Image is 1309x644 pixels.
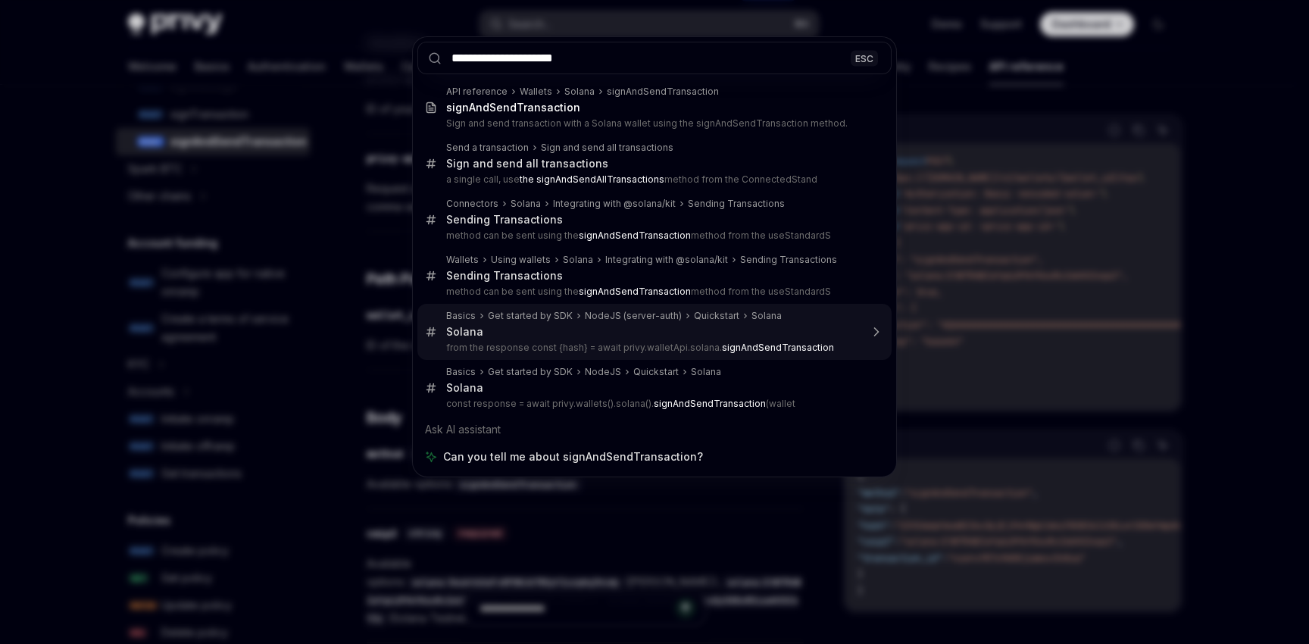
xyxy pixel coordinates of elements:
b: signAndSendTransaction [654,398,766,409]
div: Quickstart [694,310,739,322]
div: Solana [563,254,593,266]
b: signAndSendTransaction [579,230,691,241]
div: Sign and send all transactions [541,142,673,154]
div: Solana [751,310,782,322]
div: Integrating with @solana/kit [553,198,676,210]
div: NodeJS (server-auth) [585,310,682,322]
div: Send a transaction [446,142,529,154]
div: ESC [851,50,878,66]
p: const response = await privy.wallets().solana(). (wallet [446,398,860,410]
b: the signAndSendAllTransactions [520,174,664,185]
div: Integrating with @solana/kit [605,254,728,266]
div: Solana [446,325,483,339]
div: NodeJS [585,366,621,378]
div: Basics [446,310,476,322]
p: method can be sent using the method from the useStandardS [446,230,860,242]
div: Solana [691,366,721,378]
b: signAndSendTransaction [446,101,580,114]
div: Ask AI assistant [417,416,892,443]
div: Sending Transactions [740,254,837,266]
div: Connectors [446,198,498,210]
p: method can be sent using the method from the useStandardS [446,286,860,298]
div: Solana [446,381,483,395]
div: Get started by SDK [488,310,573,322]
p: Sign and send transaction with a Solana wallet using the signAndSendTransaction method. [446,117,860,130]
div: Basics [446,366,476,378]
div: signAndSendTransaction [607,86,719,98]
div: Quickstart [633,366,679,378]
div: Sending Transactions [688,198,785,210]
p: a single call, use method from the ConnectedStand [446,174,860,186]
b: signAndSendTransaction [722,342,834,353]
div: API reference [446,86,508,98]
div: Sending Transactions [446,213,563,227]
div: Using wallets [491,254,551,266]
span: Can you tell me about signAndSendTransaction? [443,449,703,464]
div: Solana [564,86,595,98]
b: signAndSendTransaction [579,286,691,297]
div: Get started by SDK [488,366,573,378]
div: Wallets [446,254,479,266]
div: Solana [511,198,541,210]
div: Sign and send all transactions [446,157,608,170]
p: from the response const {hash} = await privy.walletApi.solana. [446,342,860,354]
div: Wallets [520,86,552,98]
div: Sending Transactions [446,269,563,283]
